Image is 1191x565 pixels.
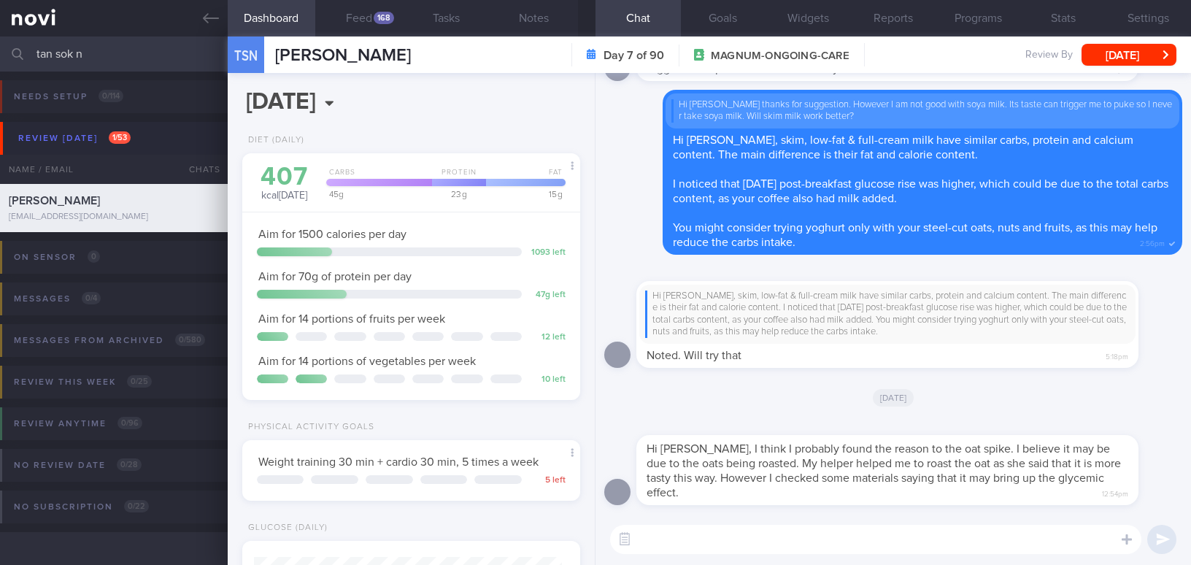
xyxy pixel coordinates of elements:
[873,389,914,407] span: [DATE]
[258,355,476,367] span: Aim for 14 portions of vegetables per week
[529,290,566,301] div: 47 g left
[10,456,145,475] div: No review date
[482,168,566,186] div: Fat
[10,497,153,517] div: No subscription
[482,190,566,199] div: 15 g
[88,250,100,263] span: 0
[1106,348,1128,362] span: 5:18pm
[10,289,104,309] div: Messages
[647,350,741,361] span: Noted. Will try that
[374,12,394,24] div: 168
[117,458,142,471] span: 0 / 28
[671,99,1173,123] div: Hi [PERSON_NAME] thanks for suggestion. However I am not good with soya milk. Its taste can trigg...
[169,155,228,184] div: Chats
[711,49,849,64] span: MAGNUM-ONGOING-CARE
[10,247,104,267] div: On sensor
[1102,485,1128,499] span: 12:54pm
[124,500,149,512] span: 0 / 22
[242,135,304,146] div: Diet (Daily)
[529,374,566,385] div: 10 left
[224,28,268,84] div: TSN
[10,372,155,392] div: Review this week
[10,414,146,434] div: Review anytime
[9,212,219,223] div: [EMAIL_ADDRESS][DOMAIN_NAME]
[275,47,411,64] span: [PERSON_NAME]
[258,313,445,325] span: Aim for 14 portions of fruits per week
[647,48,1128,74] span: Hi [PERSON_NAME] thanks for suggestion. However I am not good with soya milk. Its taste can trigg...
[15,128,134,148] div: Review [DATE]
[257,164,312,190] div: 407
[109,131,131,144] span: 1 / 53
[428,168,486,186] div: Protein
[10,87,127,107] div: Needs setup
[1082,44,1176,66] button: [DATE]
[258,228,406,240] span: Aim for 1500 calories per day
[258,271,412,282] span: Aim for 70g of protein per day
[1140,235,1165,249] span: 2:56pm
[258,456,539,468] span: Weight training 30 min + cardio 30 min, 5 times a week
[99,90,123,102] span: 0 / 114
[673,134,1133,161] span: Hi [PERSON_NAME], skim, low-fat & full-cream milk have similar carbs, protein and calcium content...
[175,334,205,346] span: 0 / 580
[9,195,100,207] span: [PERSON_NAME]
[529,475,566,486] div: 5 left
[322,168,432,186] div: Carbs
[117,417,142,429] span: 0 / 96
[645,291,1130,338] div: Hi [PERSON_NAME], skim, low-fat & full-cream milk have similar carbs, protein and calcium content...
[647,443,1121,499] span: Hi [PERSON_NAME], I think I probably found the reason to the oat spike. I believe it may be due t...
[673,222,1157,248] span: You might consider trying yoghurt only with your steel-cut oats, nuts and fruits, as this may hel...
[127,375,152,388] span: 0 / 25
[242,422,374,433] div: Physical Activity Goals
[673,178,1168,204] span: I noticed that [DATE] post-breakfast glucose rise was higher, which could be due to the total car...
[428,190,486,199] div: 23 g
[322,190,432,199] div: 45 g
[1025,49,1073,62] span: Review By
[529,332,566,343] div: 12 left
[10,331,209,350] div: Messages from Archived
[242,523,328,534] div: Glucose (Daily)
[82,292,101,304] span: 0 / 4
[604,48,664,63] strong: Day 7 of 90
[257,164,312,203] div: kcal [DATE]
[529,247,566,258] div: 1093 left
